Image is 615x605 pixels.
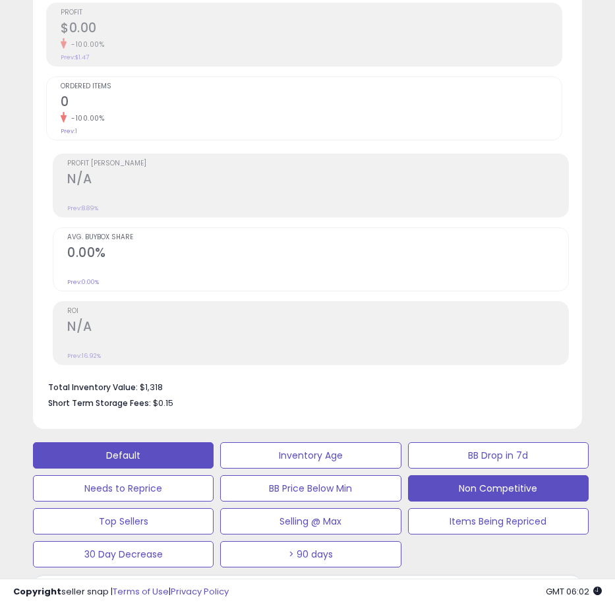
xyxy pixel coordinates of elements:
span: Profit [PERSON_NAME] [67,160,568,167]
span: Profit [61,9,562,16]
div: seller snap | | [13,586,229,598]
button: Needs to Reprice [33,475,214,502]
h2: $0.00 [61,20,562,38]
a: Privacy Policy [171,585,229,598]
small: Prev: 8.89% [67,204,98,212]
span: $0.15 [153,397,173,409]
button: Non Competitive [408,475,589,502]
button: BB Price Below Min [220,475,401,502]
span: ROI [67,308,568,315]
button: BB Drop in 7d [408,442,589,469]
small: -100.00% [67,40,104,49]
strong: Copyright [13,585,61,598]
b: Short Term Storage Fees: [48,397,151,409]
a: Terms of Use [113,585,169,598]
small: Prev: 1 [61,127,77,135]
button: Selling @ Max [220,508,401,534]
small: Prev: 16.92% [67,352,101,360]
button: > 90 days [220,541,401,567]
button: Inventory Age [220,442,401,469]
button: Default [33,442,214,469]
h2: 0 [61,94,562,112]
button: Items Being Repriced [408,508,589,534]
h2: N/A [67,171,568,189]
small: Prev: $1.47 [61,53,89,61]
b: Total Inventory Value: [48,382,138,393]
button: Top Sellers [33,508,214,534]
span: Avg. Buybox Share [67,234,568,241]
h2: N/A [67,319,568,337]
small: -100.00% [67,113,104,123]
small: Prev: 0.00% [67,278,99,286]
span: Ordered Items [61,83,562,90]
button: 30 Day Decrease [33,541,214,567]
span: 2025-08-12 06:02 GMT [546,585,602,598]
h2: 0.00% [67,245,568,263]
li: $1,318 [48,378,559,394]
